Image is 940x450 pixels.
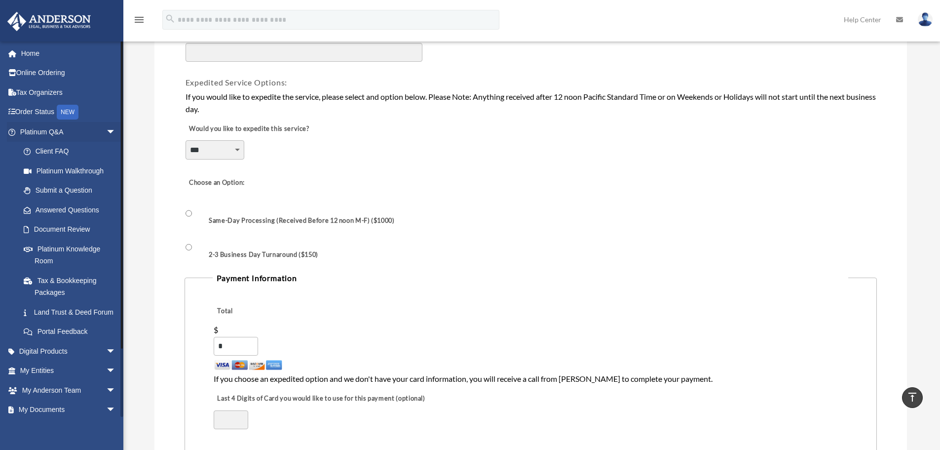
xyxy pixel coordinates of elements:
[14,302,131,322] a: Land Trust & Deed Forum
[106,380,126,401] span: arrow_drop_down
[57,105,78,120] div: NEW
[106,361,126,381] span: arrow_drop_down
[4,12,94,31] img: Anderson Advisors Platinum Portal
[214,305,246,319] label: Total
[14,200,131,220] a: Answered Questions
[918,12,933,27] img: User Pic
[186,176,284,190] label: Choose an Option:
[7,82,131,102] a: Tax Organizers
[902,387,923,408] a: vertical_align_top
[7,43,131,63] a: Home
[906,391,918,403] i: vertical_align_top
[7,361,131,381] a: My Entitiesarrow_drop_down
[7,63,131,83] a: Online Ordering
[194,216,399,225] label: Same-Day Processing (Received Before 12 noon M-F) ($1000)
[194,250,322,259] label: 2-3 Business Day Turnaround ($150)
[14,322,131,342] a: Portal Feedback
[214,325,220,334] div: $
[106,400,126,420] span: arrow_drop_down
[14,220,126,240] a: Document Review
[186,90,876,116] div: If you would like to expedite the service, please select and option below. Please Note: Anything ...
[165,13,176,24] i: search
[7,122,131,142] a: Platinum Q&Aarrow_drop_down
[14,142,131,162] a: Client FAQ
[214,392,428,406] label: Last 4 Digits of Card you would like to use for this payment (optional)
[14,181,131,201] a: Submit a Question
[133,17,145,26] a: menu
[7,380,131,400] a: My Anderson Teamarrow_drop_down
[133,14,145,26] i: menu
[14,239,131,271] a: Platinum Knowledge Room
[14,161,131,181] a: Platinum Walkthrough
[7,400,131,420] a: My Documentsarrow_drop_down
[106,122,126,142] span: arrow_drop_down
[14,271,131,302] a: Tax & Bookkeeping Packages
[186,122,312,136] label: Would you like to expedite this service?
[7,341,131,361] a: Digital Productsarrow_drop_down
[186,78,288,87] span: Expedited Service Options:
[7,102,131,123] a: Order StatusNEW
[213,271,849,285] legend: Payment Information
[106,341,126,362] span: arrow_drop_down
[214,360,283,371] img: Accepted Cards
[214,372,848,385] div: If you choose an expedited option and we don't have your card information, you will receive a cal...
